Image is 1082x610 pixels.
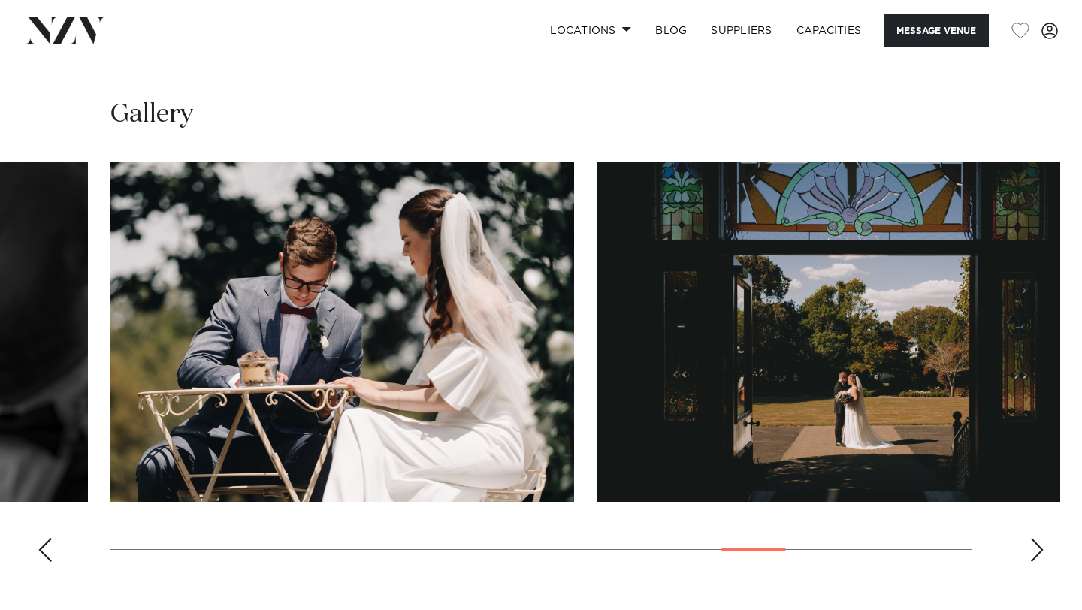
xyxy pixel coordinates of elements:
button: Message Venue [884,14,989,47]
h2: Gallery [110,98,193,131]
swiper-slide: 19 / 24 [597,162,1060,502]
a: SUPPLIERS [699,14,784,47]
a: Capacities [784,14,874,47]
a: BLOG [643,14,699,47]
a: Locations [538,14,643,47]
swiper-slide: 18 / 24 [110,162,574,502]
img: nzv-logo.png [24,17,106,44]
